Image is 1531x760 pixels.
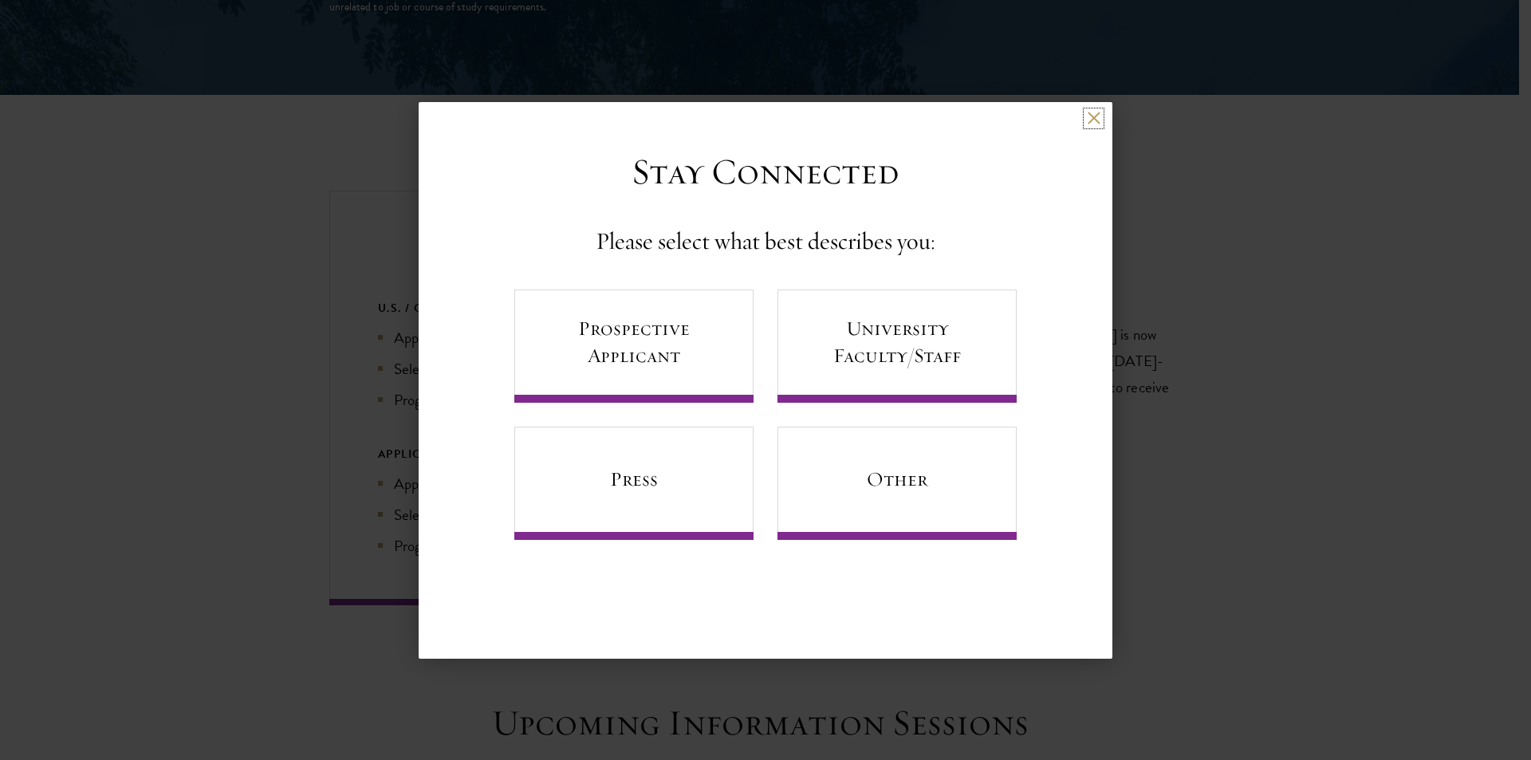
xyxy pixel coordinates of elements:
[596,226,935,258] h4: Please select what best describes you:
[777,289,1017,403] a: University Faculty/Staff
[777,427,1017,540] a: Other
[632,150,899,195] h3: Stay Connected
[514,289,754,403] a: Prospective Applicant
[514,427,754,540] a: Press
